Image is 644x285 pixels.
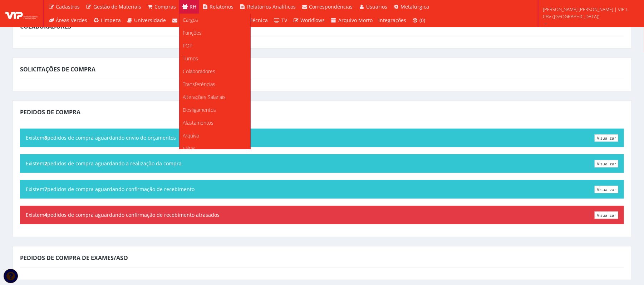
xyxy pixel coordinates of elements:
[93,3,141,10] span: Gestão de Materiais
[44,160,47,167] b: 2
[180,116,250,129] a: Afastamentos
[134,17,166,24] span: Universidade
[20,254,128,262] span: Pedidos de Compra de Exames/ASO
[101,17,121,24] span: Limpeza
[543,6,635,20] span: [PERSON_NAME].[PERSON_NAME] | VIP L. CBV ([GEOGRAPHIC_DATA])
[183,42,193,49] span: POP
[271,14,290,27] a: TV
[328,14,376,27] a: Arquivo Morto
[375,14,409,27] a: Integrações
[44,186,47,192] b: 7
[56,17,88,24] span: Áreas Verdes
[20,129,624,147] div: Existem pedidos de compra aguardando envio de orçamentos
[247,3,296,10] span: Relatórios Analíticos
[20,154,624,173] div: Existem pedidos de compra aguardando a realização da compra
[180,14,250,26] a: Cargos
[180,142,250,155] a: Faltas
[20,180,624,199] div: Existem pedidos de compra aguardando confirmação de recebimento
[180,52,250,65] a: Turnos
[210,3,234,10] span: Relatórios
[190,3,196,10] span: RH
[183,132,200,139] span: Arquivo
[595,186,618,193] a: Visualizar
[183,55,198,62] span: Turnos
[401,3,429,10] span: Metalúrgica
[169,14,211,27] a: Campanhas
[5,8,38,19] img: logo
[595,211,618,219] a: Visualizar
[56,3,80,10] span: Cadastros
[595,134,618,142] a: Visualizar
[183,106,216,113] span: Desligamentos
[44,211,47,218] b: 4
[301,17,325,24] span: Workflows
[180,26,250,39] a: Funções
[281,17,287,24] span: TV
[20,206,624,224] div: Existem pedidos de compra aguardando confirmação de recebimento atrasados
[183,145,196,152] span: Faltas
[44,134,47,141] b: 8
[180,91,250,104] a: Alterações Salariais
[183,16,198,23] span: Cargos
[183,68,216,75] span: Colaboradores
[180,65,250,78] a: Colaboradores
[90,14,124,27] a: Limpeza
[183,81,216,87] span: Transferências
[366,3,387,10] span: Usuários
[180,78,250,91] a: Transferências
[409,14,428,27] a: (0)
[20,65,95,73] span: Solicitações de Compra
[309,3,353,10] span: Correspondências
[180,39,250,52] a: POP
[45,14,90,27] a: Áreas Verdes
[290,14,328,27] a: Workflows
[420,17,426,24] span: (0)
[180,104,250,116] a: Desligamentos
[20,108,80,116] span: Pedidos de Compra
[155,3,176,10] span: Compras
[183,94,226,100] span: Alterações Salariais
[338,17,373,24] span: Arquivo Morto
[183,29,202,36] span: Funções
[378,17,406,24] span: Integrações
[595,160,618,167] a: Visualizar
[183,119,214,126] span: Afastamentos
[180,129,250,142] a: Arquivo
[124,14,169,27] a: Universidade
